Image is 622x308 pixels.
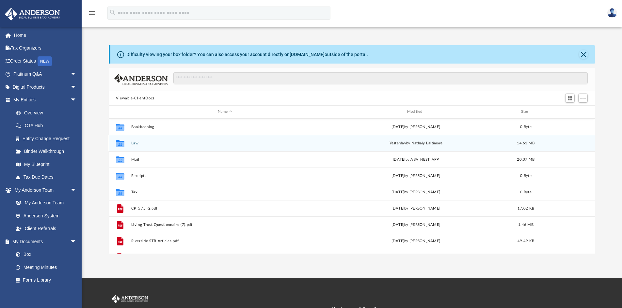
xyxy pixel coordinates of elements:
a: My Blueprint [9,158,83,171]
span: arrow_drop_down [70,183,83,197]
span: 1.46 MB [518,223,534,226]
i: search [109,9,116,16]
a: Platinum Q&Aarrow_drop_down [5,68,87,81]
img: Anderson Advisors Platinum Portal [3,8,62,21]
button: Riverside STR Articles.pdf [131,239,319,243]
button: Viewable-ClientDocs [116,95,154,101]
a: Forms Library [9,274,80,287]
a: menu [88,12,96,17]
button: Add [578,94,588,103]
span: 49.49 KB [518,239,534,242]
a: Binder Walkthrough [9,145,87,158]
div: by Nathaly Baltimore [322,140,510,146]
div: Difficulty viewing your box folder? You can also access your account directly on outside of the p... [126,51,368,58]
span: 0 Byte [520,125,532,128]
div: [DATE] by [PERSON_NAME] [322,238,510,244]
a: Meeting Minutes [9,261,83,274]
a: Box [9,248,80,261]
div: grid [109,119,595,254]
span: arrow_drop_down [70,235,83,248]
span: arrow_drop_down [70,81,83,94]
a: Anderson System [9,209,83,222]
div: Size [513,109,539,115]
span: arrow_drop_down [70,94,83,107]
a: Digital Productsarrow_drop_down [5,81,87,94]
div: id [112,109,128,115]
button: Bookkeeping [131,125,319,129]
a: Tax Organizers [5,42,87,55]
button: Mail [131,157,319,162]
button: CP_575_G.pdf [131,206,319,211]
a: Client Referrals [9,222,83,235]
button: Law [131,141,319,145]
a: Home [5,29,87,42]
a: My Documentsarrow_drop_down [5,235,83,248]
div: id [542,109,587,115]
div: NEW [38,56,52,66]
div: Modified [322,109,510,115]
button: Switch to Grid View [565,94,575,103]
div: [DATE] by [PERSON_NAME] [322,189,510,195]
div: Name [131,109,319,115]
span: 14.61 MB [517,141,534,145]
span: arrow_drop_down [70,68,83,81]
a: Order StatusNEW [5,54,87,68]
span: 0 Byte [520,190,532,194]
button: Tax [131,190,319,194]
button: Living Trust Questionnaire (7).pdf [131,223,319,227]
a: Overview [9,106,87,119]
img: User Pic [607,8,617,18]
span: 17.02 KB [518,206,534,210]
a: My Anderson Teamarrow_drop_down [5,183,83,197]
img: Anderson Advisors Platinum Portal [110,295,150,303]
input: Search files and folders [173,72,588,84]
a: My Entitiesarrow_drop_down [5,94,87,107]
a: CTA Hub [9,119,87,132]
a: [DOMAIN_NAME] [290,52,325,57]
div: [DATE] by [PERSON_NAME] [322,173,510,179]
button: Close [579,50,588,59]
div: [DATE] by ABA_NEST_APP [322,156,510,162]
i: menu [88,9,96,17]
div: [DATE] by [PERSON_NAME] [322,124,510,130]
span: 20.07 MB [517,157,534,161]
a: My Anderson Team [9,197,80,210]
a: Entity Change Request [9,132,87,145]
div: [DATE] by [PERSON_NAME] [322,205,510,211]
button: Receipts [131,174,319,178]
a: Tax Due Dates [9,171,87,184]
div: [DATE] by [PERSON_NAME] [322,222,510,227]
span: 0 Byte [520,174,532,177]
span: yesterday [389,141,406,145]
